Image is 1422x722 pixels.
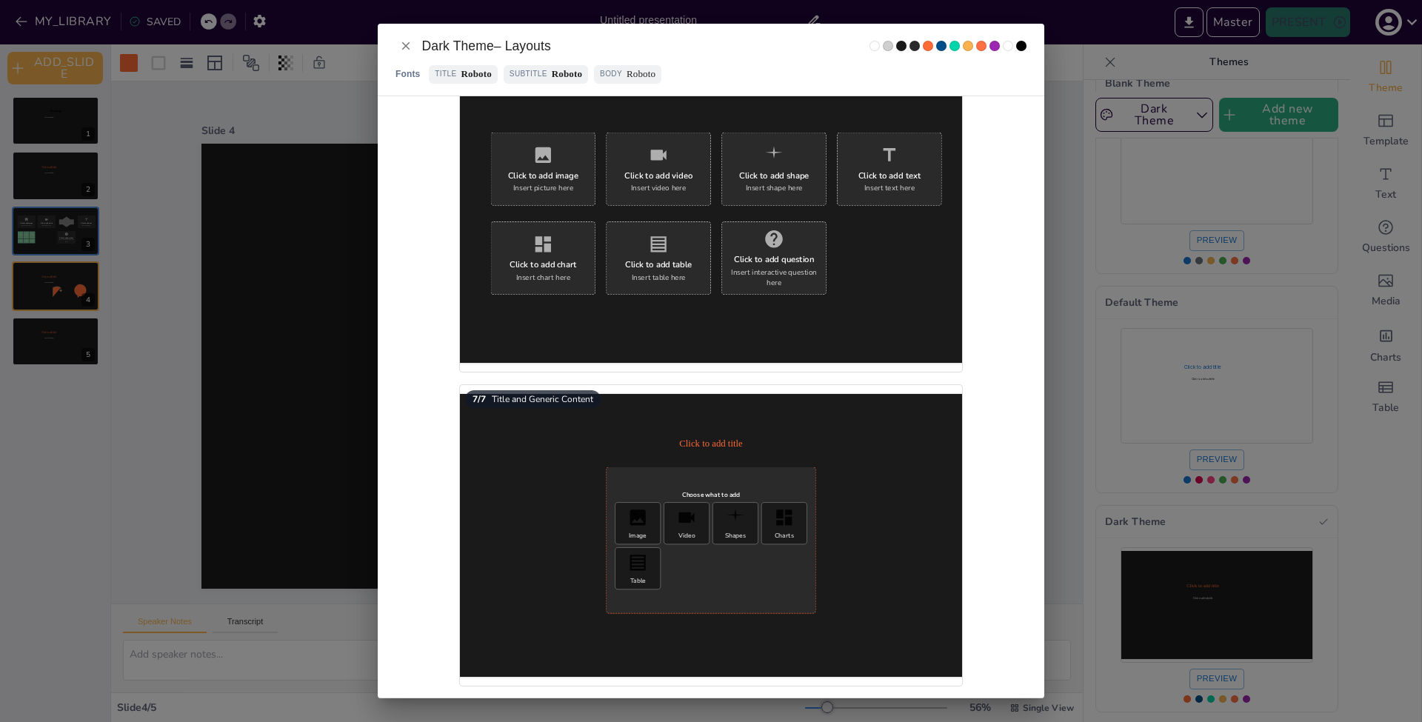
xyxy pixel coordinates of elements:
span: 7 / 7 [473,393,486,405]
span: Fonts [395,67,420,81]
span: cont2 [1016,41,1027,51]
div: Add Image [615,502,661,544]
span: Roboto [627,67,655,82]
div: Table [630,576,646,584]
span: accent4 [963,41,973,51]
div: Insert interactive question here [730,267,818,288]
span: dark1 [869,41,880,51]
div: Click to add image [508,170,579,181]
div: Click to add shape [739,170,810,181]
span: light2 [909,41,920,51]
div: Add Charts [761,502,807,544]
div: Insert table here [632,272,686,282]
div: Insert picture here [513,183,573,193]
span: Click to add title [679,438,742,449]
div: Add Shapes [712,502,758,544]
span: light1 [896,41,907,51]
div: Click to add text [858,170,921,181]
div: Shapes [725,531,747,539]
div: Video [678,531,695,539]
div: Click to add video [624,170,692,181]
span: Dark Theme – Layouts [422,36,551,56]
span: accent2 [936,41,947,51]
div: Insert video here [631,183,686,193]
div: Charts [775,531,794,539]
div: Insert shape here [746,183,803,193]
span: Title [435,68,456,80]
span: accent5 [976,41,987,51]
span: dark2 [883,41,893,51]
button: Close [395,36,416,56]
span: Title and Generic Content [492,393,593,405]
div: Image [629,531,647,539]
div: Click to add table [625,258,692,270]
div: Click to add question [734,253,814,264]
span: Roboto [552,67,582,82]
div: Add Table [615,547,661,589]
div: Click to add chart [510,258,577,270]
span: accent1 [923,41,933,51]
span: Body [600,68,622,80]
div: Insert chart here [516,272,570,282]
span: accent3 [949,41,960,51]
div: Add Video [664,502,710,544]
span: Roboto [461,67,492,82]
span: cont1 [1003,41,1013,51]
span: accent6 [989,41,1000,51]
div: Choose what to add [615,491,807,499]
span: Subtitle [510,68,547,80]
div: Insert text here [864,183,915,193]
